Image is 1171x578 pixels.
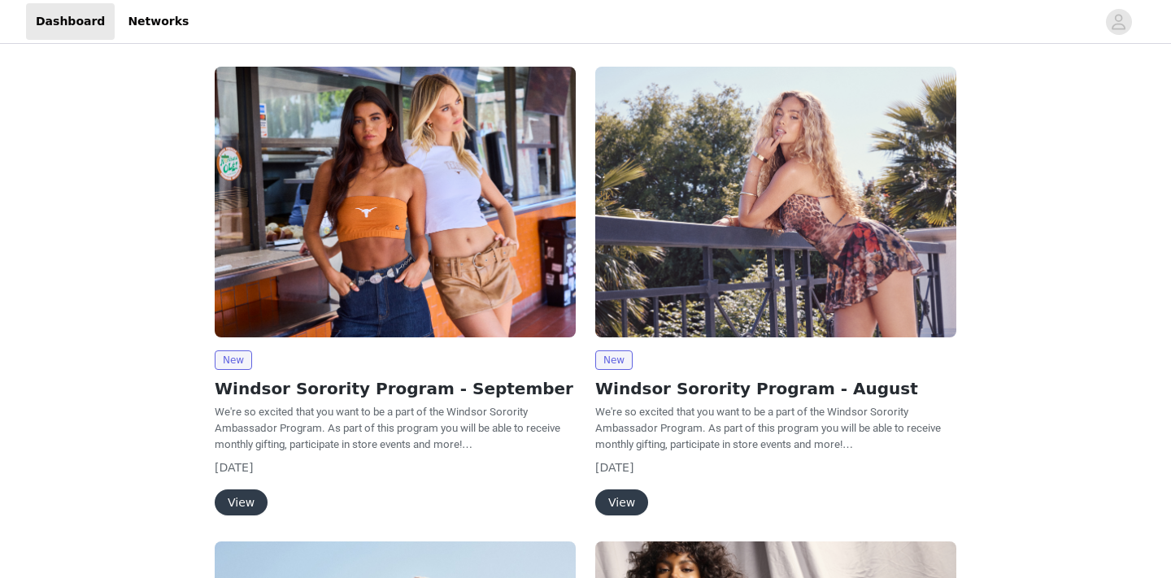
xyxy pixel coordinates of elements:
[26,3,115,40] a: Dashboard
[215,461,253,474] span: [DATE]
[595,67,956,337] img: Windsor
[215,67,576,337] img: Windsor
[215,406,560,450] span: We're so excited that you want to be a part of the Windsor Sorority Ambassador Program. As part o...
[215,350,252,370] span: New
[1111,9,1126,35] div: avatar
[595,489,648,515] button: View
[215,376,576,401] h2: Windsor Sorority Program - September
[595,461,633,474] span: [DATE]
[595,406,941,450] span: We're so excited that you want to be a part of the Windsor Sorority Ambassador Program. As part o...
[595,376,956,401] h2: Windsor Sorority Program - August
[118,3,198,40] a: Networks
[215,497,268,509] a: View
[595,350,633,370] span: New
[595,497,648,509] a: View
[215,489,268,515] button: View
